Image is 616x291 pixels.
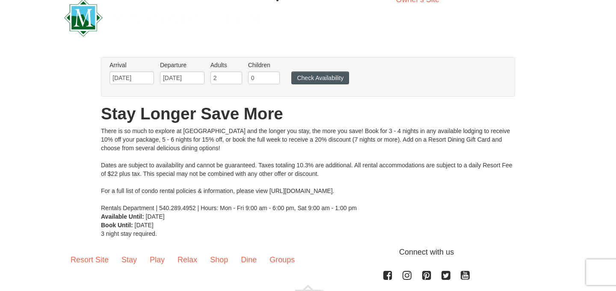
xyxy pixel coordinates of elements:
[101,127,515,212] div: There is so much to explore at [GEOGRAPHIC_DATA] and the longer you stay, the more you save! Book...
[160,61,204,69] label: Departure
[171,246,204,273] a: Relax
[210,61,242,69] label: Adults
[64,246,115,273] a: Resort Site
[248,61,280,69] label: Children
[101,230,157,237] span: 3 night stay required.
[110,61,154,69] label: Arrival
[64,6,260,27] a: Massanutten Resort
[143,246,171,273] a: Play
[204,246,234,273] a: Shop
[146,213,165,220] span: [DATE]
[291,71,349,84] button: Check Availability
[263,246,301,273] a: Groups
[101,213,144,220] strong: Available Until:
[115,246,143,273] a: Stay
[101,222,133,229] strong: Book Until:
[234,246,263,273] a: Dine
[64,246,552,258] p: Connect with us
[101,105,515,122] h1: Stay Longer Save More
[135,222,154,229] span: [DATE]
